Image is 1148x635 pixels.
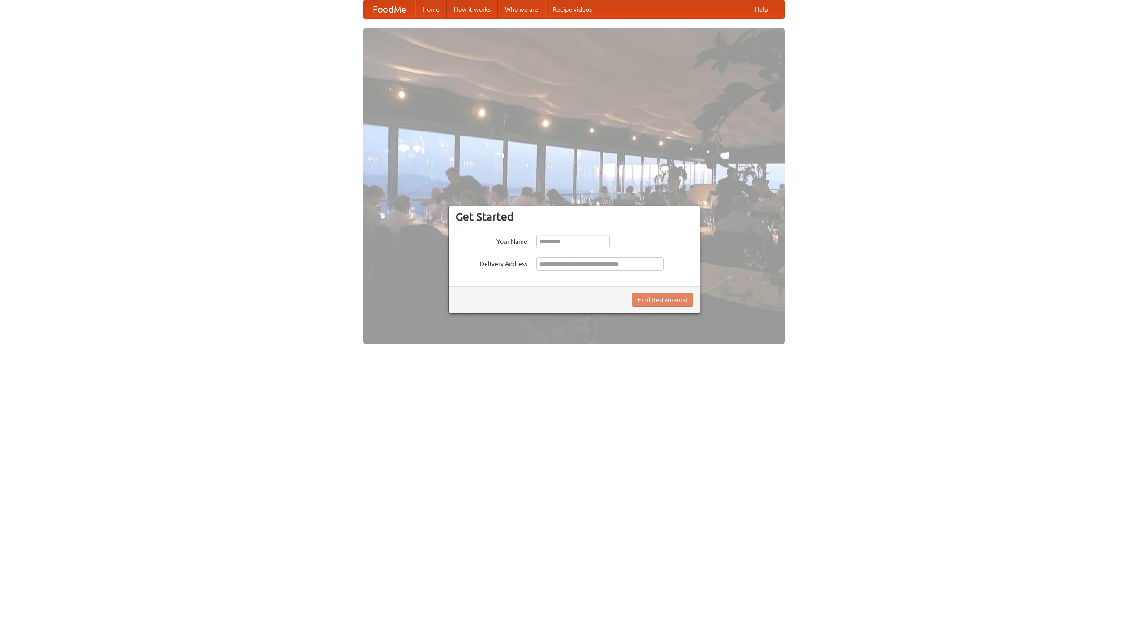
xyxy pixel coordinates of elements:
a: FoodMe [364,0,415,18]
a: How it works [447,0,498,18]
label: Your Name [456,235,527,246]
a: Home [415,0,447,18]
label: Delivery Address [456,257,527,268]
button: Find Restaurants! [632,293,693,307]
a: Who we are [498,0,545,18]
a: Help [748,0,775,18]
h3: Get Started [456,210,693,223]
a: Recipe videos [545,0,599,18]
